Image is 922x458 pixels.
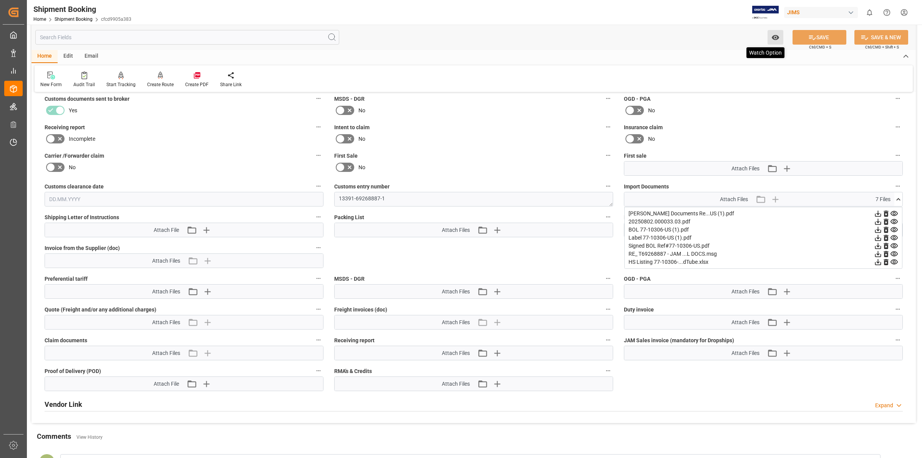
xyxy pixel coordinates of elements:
[40,81,62,88] div: New Form
[33,3,131,15] div: Shipment Booking
[648,135,655,143] span: No
[784,5,861,20] button: JIMS
[69,163,76,172] span: No
[358,107,365,115] span: No
[442,349,470,357] span: Attach Files
[334,123,370,132] span: Intent to claim
[76,435,103,440] a: View History
[334,213,364,222] span: Packing List
[106,81,136,88] div: Start Tracking
[854,30,908,45] button: SAVE & NEW
[220,81,242,88] div: Share Link
[731,318,759,326] span: Attach Files
[313,93,323,103] button: Customs documents sent to broker
[152,257,180,265] span: Attach Files
[45,183,104,191] span: Customs clearance date
[45,244,120,252] span: Invoice from the Supplier (doc)
[603,273,613,283] button: MSDS - DGR
[58,50,79,63] div: Edit
[45,399,82,410] h2: Vendor Link
[152,318,180,326] span: Attach Files
[875,401,893,410] div: Expand
[603,93,613,103] button: MSDS - DGR
[603,122,613,132] button: Intent to claim
[185,81,209,88] div: Create PDF
[893,150,903,160] button: First sale
[45,275,88,283] span: Preferential tariff
[865,44,899,50] span: Ctrl/CMD + Shift + S
[624,213,722,222] span: Master [PERSON_NAME] of Lading (doc)
[334,95,365,103] span: MSDS - DGR
[603,304,613,314] button: Freight invoices (doc)
[313,335,323,345] button: Claim documents
[358,163,365,172] span: No
[358,135,365,143] span: No
[878,4,895,21] button: Help Center
[720,195,748,203] span: Attach Files
[152,288,180,296] span: Attach Files
[45,192,323,207] input: DD.MM.YYYY
[603,212,613,222] button: Packing List
[45,95,129,103] span: Customs documents sent to broker
[37,431,71,441] h2: Comments
[893,93,903,103] button: OGD - PGA
[313,304,323,314] button: Quote (Freight and/or any additional charges)
[628,258,898,266] div: HS Listing 77-10306-...dTube.xlsx
[45,367,101,375] span: Proof of Delivery (POD)
[147,81,174,88] div: Create Route
[624,306,654,314] span: Duty invoice
[768,30,783,45] button: open menu
[442,288,470,296] span: Attach Files
[33,17,46,22] a: Home
[603,181,613,191] button: Customs entry number
[809,44,831,50] span: Ctrl/CMD + S
[35,30,339,45] input: Search Fields
[45,336,87,345] span: Claim documents
[861,4,878,21] button: show 0 new notifications
[731,288,759,296] span: Attach Files
[876,195,890,203] span: 7 Files
[313,273,323,283] button: Preferential tariff
[55,17,93,22] a: Shipment Booking
[648,107,655,115] span: No
[603,150,613,160] button: First Sale
[69,135,95,143] span: Incomplete
[893,181,903,191] button: Import Documents
[32,50,58,63] div: Home
[603,366,613,376] button: RMA's & Credits
[154,380,179,388] span: Attach File
[442,318,470,326] span: Attach Files
[334,192,613,207] textarea: 13391-69268887-1
[624,275,650,283] span: OGD - PGA
[624,95,650,103] span: OGD - PGA
[334,275,365,283] span: MSDS - DGR
[334,336,375,345] span: Receiving report
[893,122,903,132] button: Insurance claim
[624,336,734,345] span: JAM Sales invoice (mandatory for Dropships)
[624,183,669,191] span: Import Documents
[624,152,647,160] span: First sale
[45,306,156,314] span: Quote (Freight and/or any additional charges)
[752,6,779,19] img: Exertis%20JAM%20-%20Email%20Logo.jpg_1722504956.jpg
[603,335,613,345] button: Receiving report
[334,183,390,191] span: Customs entry number
[334,306,387,314] span: Freight invoices (doc)
[893,335,903,345] button: JAM Sales invoice (mandatory for Dropships)
[628,242,898,250] div: Signed BOL Ref#77-10306-US.pdf
[313,181,323,191] button: Customs clearance date
[893,273,903,283] button: OGD - PGA
[79,50,104,63] div: Email
[628,210,898,218] div: [PERSON_NAME] Documents Re...US (1).pdf
[628,218,898,226] div: 20250802.000033.03.pdf
[793,30,846,45] button: SAVE
[731,349,759,357] span: Attach Files
[313,212,323,222] button: Shipping Letter of Instructions
[334,367,372,375] span: RMA's & Credits
[334,152,358,160] span: First Sale
[442,380,470,388] span: Attach Files
[893,304,903,314] button: Duty invoice
[45,152,104,160] span: Carrier /Forwarder claim
[45,213,119,222] span: Shipping Letter of Instructions
[784,7,858,18] div: JIMS
[45,123,85,132] span: Receiving report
